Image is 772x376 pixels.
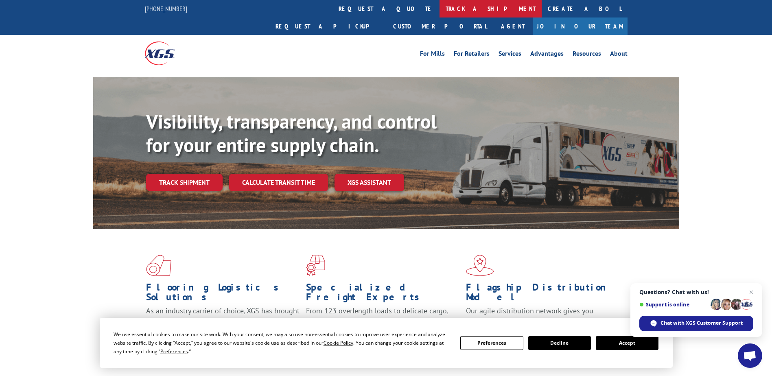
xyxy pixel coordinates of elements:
div: Cookie Consent Prompt [100,318,673,368]
button: Accept [596,336,658,350]
a: Track shipment [146,174,223,191]
span: Close chat [746,287,756,297]
button: Preferences [460,336,523,350]
b: Visibility, transparency, and control for your entire supply chain. [146,109,437,157]
a: Customer Portal [387,17,493,35]
h1: Flooring Logistics Solutions [146,282,300,306]
a: Request a pickup [269,17,387,35]
a: Agent [493,17,533,35]
span: Support is online [639,302,708,308]
span: Our agile distribution network gives you nationwide inventory management on demand. [466,306,616,325]
div: We use essential cookies to make our site work. With your consent, we may also use non-essential ... [114,330,451,356]
span: Questions? Chat with us! [639,289,753,295]
a: Join Our Team [533,17,628,35]
a: Calculate transit time [229,174,328,191]
span: Chat with XGS Customer Support [660,319,743,327]
h1: Specialized Freight Experts [306,282,460,306]
button: Decline [528,336,591,350]
div: Chat with XGS Customer Support [639,316,753,331]
img: xgs-icon-total-supply-chain-intelligence-red [146,255,171,276]
a: Services [499,50,521,59]
img: xgs-icon-flagship-distribution-model-red [466,255,494,276]
a: Advantages [530,50,564,59]
a: [PHONE_NUMBER] [145,4,187,13]
p: From 123 overlength loads to delicate cargo, our experienced staff knows the best way to move you... [306,306,460,342]
a: Resources [573,50,601,59]
span: Preferences [160,348,188,355]
img: xgs-icon-focused-on-flooring-red [306,255,325,276]
a: About [610,50,628,59]
span: Cookie Policy [324,339,353,346]
a: For Retailers [454,50,490,59]
h1: Flagship Distribution Model [466,282,620,306]
a: XGS ASSISTANT [335,174,404,191]
div: Open chat [738,343,762,368]
a: For Mills [420,50,445,59]
span: As an industry carrier of choice, XGS has brought innovation and dedication to flooring logistics... [146,306,300,335]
